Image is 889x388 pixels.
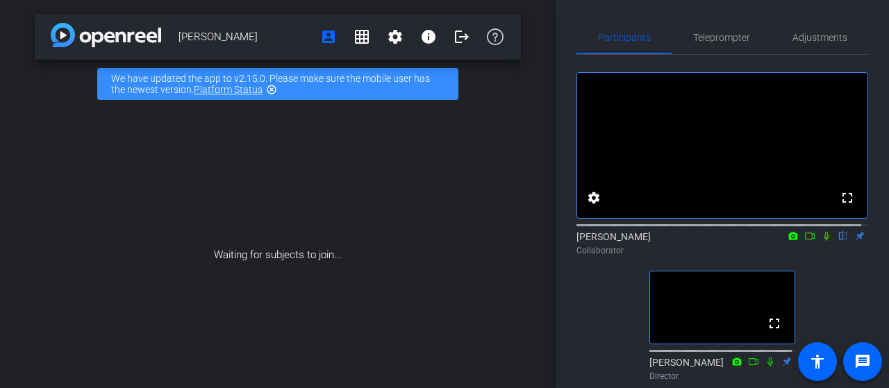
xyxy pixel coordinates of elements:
span: Participants [598,33,651,42]
span: [PERSON_NAME] [178,23,312,51]
mat-icon: accessibility [809,353,826,370]
div: [PERSON_NAME] [649,355,795,382]
span: Teleprompter [693,33,750,42]
mat-icon: fullscreen [766,315,783,332]
mat-icon: account_box [320,28,337,45]
div: Collaborator [576,244,868,257]
mat-icon: fullscreen [839,189,856,206]
mat-icon: grid_on [354,28,370,45]
img: app-logo [51,23,161,47]
div: [PERSON_NAME] [576,230,868,257]
div: Director [649,370,795,382]
mat-icon: message [854,353,871,370]
span: Adjustments [792,33,847,42]
mat-icon: settings [387,28,404,45]
mat-icon: flip [835,229,851,242]
div: We have updated the app to v2.15.0. Please make sure the mobile user has the newest version. [97,68,458,100]
a: Platform Status [194,84,263,95]
mat-icon: settings [585,189,602,206]
mat-icon: highlight_off [266,84,277,95]
mat-icon: logout [454,28,470,45]
mat-icon: info [420,28,437,45]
